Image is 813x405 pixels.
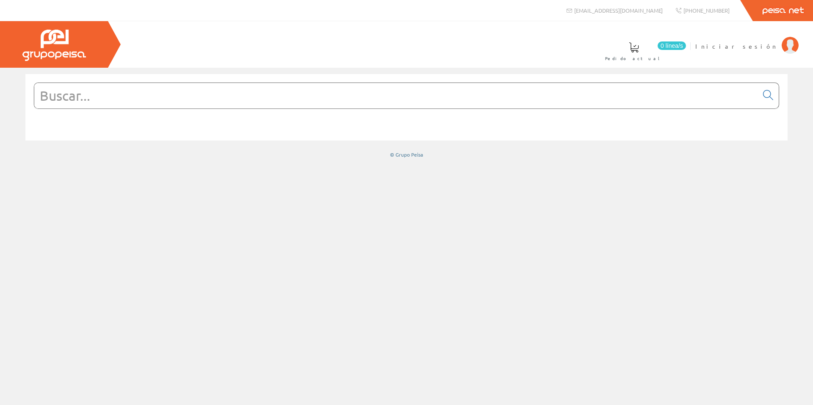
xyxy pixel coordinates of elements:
a: Iniciar sesión [695,35,799,43]
span: Pedido actual [605,54,663,63]
input: Buscar... [34,83,758,108]
span: [PHONE_NUMBER] [683,7,730,14]
span: 0 línea/s [658,41,686,50]
span: Iniciar sesión [695,42,777,50]
div: © Grupo Peisa [25,151,788,158]
span: [EMAIL_ADDRESS][DOMAIN_NAME] [574,7,663,14]
img: Grupo Peisa [22,30,86,61]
